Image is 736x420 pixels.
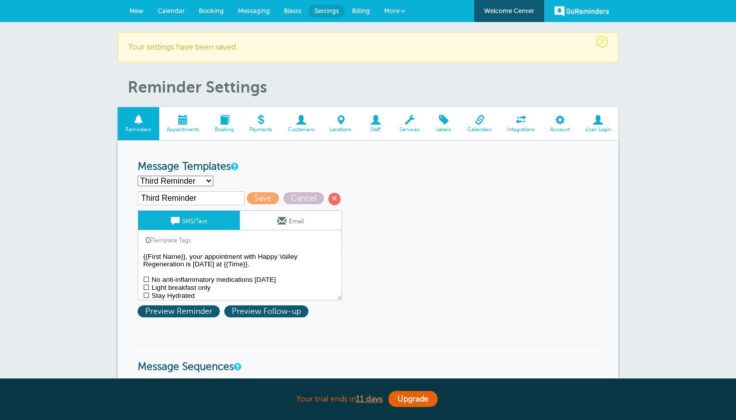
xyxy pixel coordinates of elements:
[138,305,220,317] span: Preview Reminder
[240,211,341,230] a: Email
[384,7,400,15] span: More
[138,191,245,205] input: Template Name
[285,127,317,133] span: Customers
[224,307,311,316] a: Preview Follow-up
[314,7,339,15] span: Settings
[280,107,322,141] a: Customers
[138,161,598,173] h3: Message Templates
[284,7,301,15] span: Blasts
[308,5,345,18] a: Settings
[199,7,224,15] span: Booking
[327,127,354,133] span: Locations
[356,394,383,403] a: 11 days
[158,7,185,15] span: Calendar
[389,391,438,407] a: Upgrade
[231,163,237,170] a: This is the wording for your reminder and follow-up messages. You can create multiple templates i...
[465,127,495,133] span: Calendars
[397,127,423,133] span: Services
[283,194,328,203] a: Cancel
[128,43,608,52] p: Your settings have been saved.
[247,194,283,203] a: Save
[577,107,618,141] a: User Login
[159,107,207,141] a: Appointments
[138,230,198,250] a: Template Tags
[505,127,538,133] span: Integrations
[392,107,428,141] a: Services
[224,305,308,317] span: Preview Follow-up
[128,78,618,97] h1: Reminder Settings
[164,127,202,133] span: Appointments
[582,127,613,133] span: User Login
[696,380,726,410] iframe: Resource center
[283,192,324,204] span: Cancel
[428,107,460,141] a: Labels
[352,7,370,15] span: Billing
[234,363,240,370] a: Message Sequences allow you to setup multiple reminder schedules that can use different Message T...
[123,127,154,133] span: Reminders
[433,127,455,133] span: Labels
[596,36,608,48] span: ×
[130,7,144,15] span: New
[238,7,270,15] span: Messaging
[547,127,572,133] span: Account
[359,107,392,141] a: Staff
[460,107,500,141] a: Calendars
[247,192,279,204] span: Save
[138,307,224,316] a: Preview Reminder
[138,345,598,373] h3: Message Sequences
[246,127,275,133] span: Payments
[207,107,242,141] a: Booking
[322,107,359,141] a: Locations
[138,211,240,230] a: SMS/Text
[138,250,342,300] textarea: Hi {{First Name}}, your appointment with Happy Valley Regeneration has been scheduled for {{Date}...
[542,107,577,141] a: Account
[118,388,618,410] div: Your trial ends in .
[241,107,280,141] a: Payments
[212,127,237,133] span: Booking
[500,107,543,141] a: Integrations
[364,127,387,133] span: Staff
